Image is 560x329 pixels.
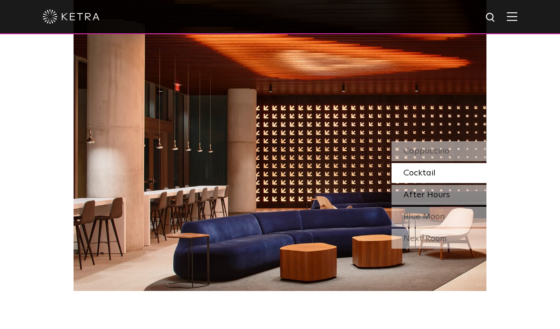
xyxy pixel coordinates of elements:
[403,169,436,177] span: Cocktail
[485,12,497,24] img: search icon
[403,213,445,221] span: Blue Moon
[507,12,517,21] img: Hamburger%20Nav.svg
[403,191,450,199] span: After Hours
[392,229,486,249] div: Next Room
[403,147,449,155] span: Cappuccino
[43,10,100,24] img: ketra-logo-2019-white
